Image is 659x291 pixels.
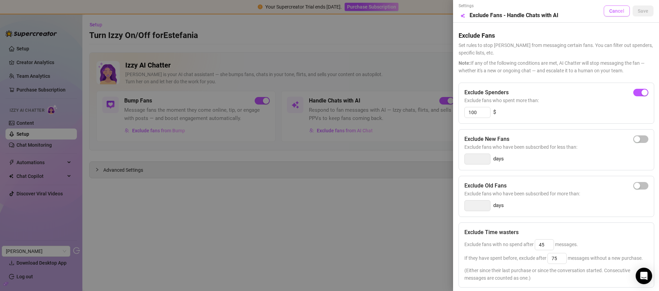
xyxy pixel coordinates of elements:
[459,59,654,74] span: If any of the following conditions are met, AI Chatter will stop messaging the fan — whether it's...
[493,202,504,210] span: days
[464,242,578,247] span: Exclude fans with no spend after messages.
[493,155,504,163] span: days
[459,3,558,9] span: Settings
[604,5,630,16] button: Cancel
[464,228,519,237] h5: Exclude Time wasters
[493,108,496,117] span: $
[470,11,558,20] h5: Exclude Fans - Handle Chats with AI
[633,5,654,16] button: Save
[464,97,648,104] span: Exclude fans who spent more than:
[459,60,471,66] span: Note:
[464,267,648,282] span: (Either since their last purchase or since the conversation started. Consecutive messages are cou...
[464,190,648,197] span: Exclude fans who have been subscribed for more than:
[459,31,654,40] h5: Exclude Fans
[636,268,652,284] div: Open Intercom Messenger
[464,182,507,190] h5: Exclude Old Fans
[609,8,624,14] span: Cancel
[459,41,654,57] span: Set rules to stop [PERSON_NAME] from messaging certain fans. You can filter out spenders, specifi...
[464,143,648,151] span: Exclude fans who have been subscribed for less than:
[464,88,509,97] h5: Exclude Spenders
[464,135,509,143] h5: Exclude New Fans
[464,255,643,261] span: If they have spent before, exclude after messages without a new purchase.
